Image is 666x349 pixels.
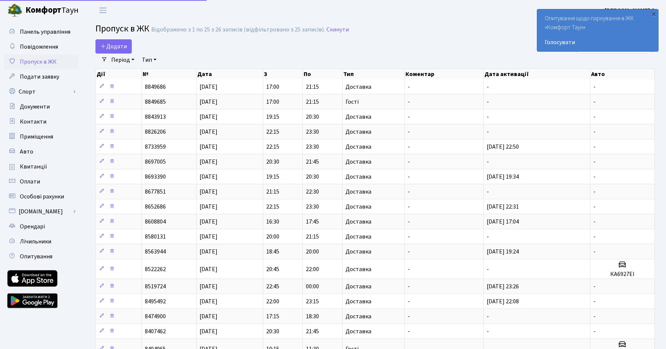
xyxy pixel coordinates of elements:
[306,297,319,306] span: 23:15
[408,218,410,226] span: -
[346,234,371,240] span: Доставка
[145,188,166,196] span: 8677851
[145,98,166,106] span: 8849685
[484,69,590,79] th: Дата активації
[593,203,596,211] span: -
[25,4,61,16] b: Комфорт
[408,327,410,336] span: -
[408,233,410,241] span: -
[266,312,279,321] span: 17:15
[346,129,371,135] span: Доставка
[487,327,489,336] span: -
[408,128,410,136] span: -
[145,218,166,226] span: 8608804
[20,118,46,126] span: Контакти
[94,4,112,16] button: Переключити навігацію
[650,10,657,18] div: ×
[266,143,279,151] span: 22:15
[151,26,325,33] div: Відображено з 1 по 25 з 26 записів (відфільтровано з 25 записів).
[20,28,70,36] span: Панель управління
[487,233,489,241] span: -
[346,114,371,120] span: Доставка
[346,144,371,150] span: Доставка
[346,298,371,304] span: Доставка
[266,188,279,196] span: 21:15
[20,177,40,186] span: Оплати
[593,327,596,336] span: -
[145,203,166,211] span: 8652686
[346,313,371,319] span: Доставка
[593,83,596,91] span: -
[145,83,166,91] span: 8849686
[408,83,410,91] span: -
[408,98,410,106] span: -
[306,248,319,256] span: 20:00
[200,233,218,241] span: [DATE]
[263,69,303,79] th: З
[145,143,166,151] span: 8733959
[4,99,79,114] a: Документи
[4,204,79,219] a: [DOMAIN_NAME]
[593,173,596,181] span: -
[593,143,596,151] span: -
[145,158,166,166] span: 8697005
[200,297,218,306] span: [DATE]
[408,188,410,196] span: -
[108,54,137,66] a: Період
[200,203,218,211] span: [DATE]
[306,218,319,226] span: 17:45
[487,297,519,306] span: [DATE] 22:08
[4,69,79,84] a: Подати заявку
[346,249,371,255] span: Доставка
[4,234,79,249] a: Лічильники
[346,219,371,225] span: Доставка
[20,103,50,111] span: Документи
[4,249,79,264] a: Опитування
[266,128,279,136] span: 22:15
[405,69,484,79] th: Коментар
[408,312,410,321] span: -
[266,282,279,291] span: 22:45
[306,83,319,91] span: 21:15
[343,69,404,79] th: Тип
[4,189,79,204] a: Особові рахунки
[408,297,410,306] span: -
[593,98,596,106] span: -
[487,128,489,136] span: -
[200,312,218,321] span: [DATE]
[593,188,596,196] span: -
[306,233,319,241] span: 21:15
[266,233,279,241] span: 20:00
[145,113,166,121] span: 8843913
[266,83,279,91] span: 17:00
[487,173,519,181] span: [DATE] 19:34
[20,73,59,81] span: Подати заявку
[303,69,343,79] th: По
[200,158,218,166] span: [DATE]
[145,312,166,321] span: 8474900
[306,188,319,196] span: 22:30
[593,128,596,136] span: -
[4,219,79,234] a: Орендарі
[306,327,319,336] span: 21:45
[200,218,218,226] span: [DATE]
[605,6,657,15] b: [PERSON_NAME] О.
[200,282,218,291] span: [DATE]
[306,98,319,106] span: 21:15
[20,58,57,66] span: Пропуск в ЖК
[20,43,58,51] span: Повідомлення
[145,327,166,336] span: 8407462
[306,113,319,121] span: 20:30
[408,265,410,273] span: -
[25,4,79,17] span: Таун
[95,39,132,54] a: Додати
[487,248,519,256] span: [DATE] 19:24
[145,248,166,256] span: 8563944
[145,265,166,273] span: 8522262
[306,203,319,211] span: 23:30
[266,218,279,226] span: 16:30
[4,84,79,99] a: Спорт
[590,69,655,79] th: Авто
[95,22,149,35] span: Пропуск в ЖК
[487,113,489,121] span: -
